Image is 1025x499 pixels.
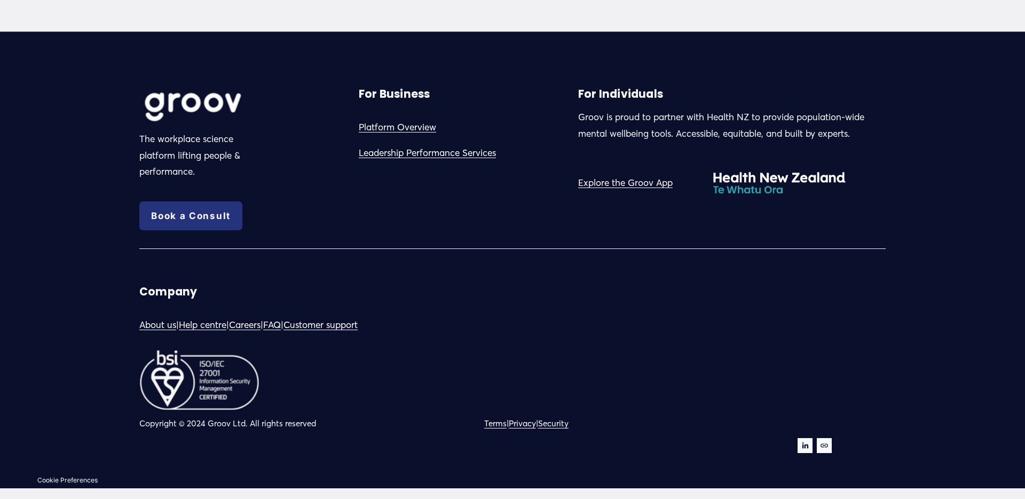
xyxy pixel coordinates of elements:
[798,438,813,453] a: LinkedIn
[509,416,536,431] a: Privacy
[359,87,430,102] strong: For Business
[139,317,176,333] a: About us
[484,416,507,431] a: Terms
[359,119,436,136] a: Platform Overview
[139,416,509,431] p: Copyright © 2024 Groov Ltd. All rights reserved
[359,145,496,161] a: Leadership Performance Services
[139,131,259,180] p: The workplace science platform lifting people & performance.
[32,472,103,488] section: Manage previously selected cookie options
[179,317,226,333] a: Help centre
[484,416,729,431] p: | |
[263,317,281,333] a: FAQ
[139,284,197,299] strong: Company
[578,109,886,142] p: Groov is proud to partner with Health NZ to provide population-wide mental wellbeing tools. Acces...
[283,317,358,333] a: Customer support
[578,87,663,102] strong: For Individuals
[229,317,261,333] a: Careers
[37,476,98,484] button: Cookie Preferences
[139,317,509,333] p: | | | |
[817,438,832,453] a: URL
[538,416,569,431] a: Security
[578,175,673,191] a: Explore the Groov App
[139,201,242,230] a: Book a Consult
